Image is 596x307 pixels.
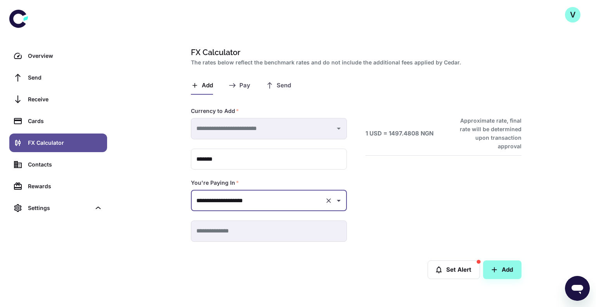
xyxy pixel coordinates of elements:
a: Rewards [9,177,107,196]
h1: FX Calculator [191,47,518,58]
a: Send [9,68,107,87]
label: Currency to Add [191,107,239,115]
div: Contacts [28,160,102,169]
a: Cards [9,112,107,130]
div: Settings [9,199,107,217]
div: Send [28,73,102,82]
a: Receive [9,90,107,109]
h2: The rates below reflect the benchmark rates and do not include the additional fees applied by Cedar. [191,58,518,67]
div: Rewards [28,182,102,191]
a: Contacts [9,155,107,174]
div: Receive [28,95,102,104]
div: Settings [28,204,91,212]
h6: 1 USD = 1497.4808 NGN [366,129,433,138]
button: Open [333,195,344,206]
a: Overview [9,47,107,65]
div: Overview [28,52,102,60]
div: Cards [28,117,102,125]
span: Send [277,82,291,89]
h6: Approximate rate, final rate will be determined upon transaction approval [451,116,521,151]
span: Add [202,82,213,89]
button: V [565,7,580,23]
iframe: Button to launch messaging window [565,276,590,301]
button: Add [483,260,521,279]
button: Set Alert [428,260,480,279]
button: Clear [323,195,334,206]
div: FX Calculator [28,139,102,147]
label: You're Paying In [191,179,239,187]
span: Pay [239,82,250,89]
a: FX Calculator [9,134,107,152]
